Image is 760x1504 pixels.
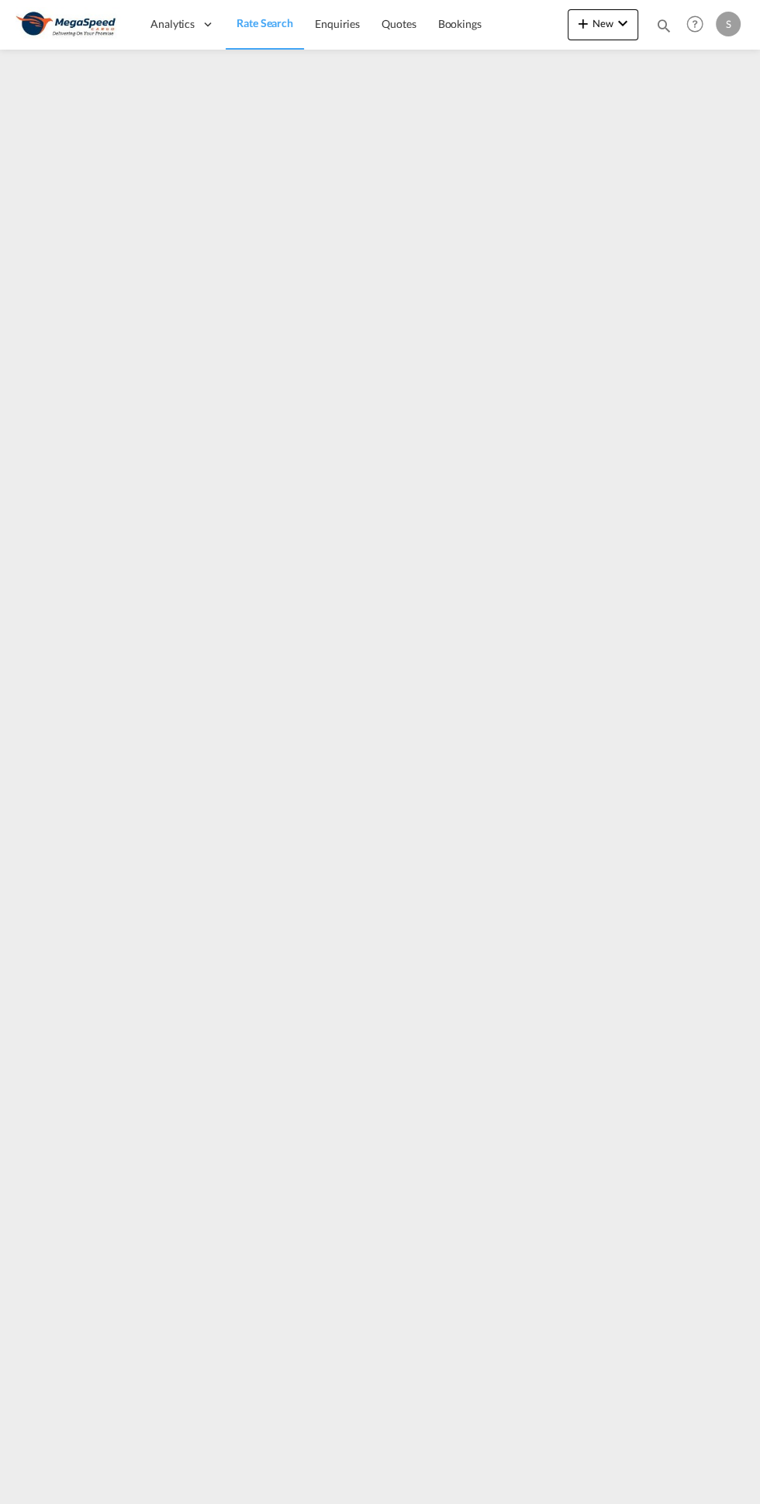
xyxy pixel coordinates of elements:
[716,12,741,36] div: S
[438,17,482,30] span: Bookings
[682,11,708,37] span: Help
[682,11,716,39] div: Help
[150,16,195,32] span: Analytics
[16,7,120,42] img: ad002ba0aea611eda5429768204679d3.JPG
[237,16,293,29] span: Rate Search
[568,9,638,40] button: icon-plus 400-fgNewicon-chevron-down
[574,17,632,29] span: New
[613,14,632,33] md-icon: icon-chevron-down
[655,17,672,34] md-icon: icon-magnify
[382,17,416,30] span: Quotes
[655,17,672,40] div: icon-magnify
[315,17,360,30] span: Enquiries
[574,14,592,33] md-icon: icon-plus 400-fg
